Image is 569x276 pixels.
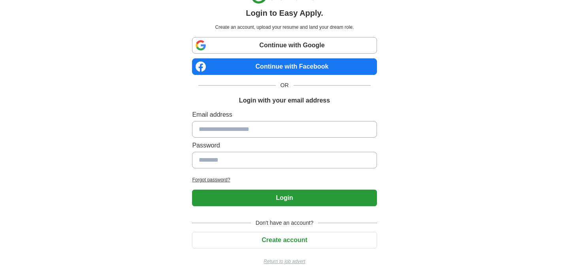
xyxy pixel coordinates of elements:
label: Email address [192,110,377,119]
span: Don't have an account? [251,219,318,227]
span: OR [276,81,294,90]
a: Continue with Google [192,37,377,54]
h1: Login with your email address [239,96,330,105]
a: Create account [192,237,377,243]
a: Forgot password? [192,176,377,183]
label: Password [192,141,377,150]
a: Return to job advert [192,258,377,265]
p: Create an account, upload your resume and land your dream role. [194,24,375,31]
h1: Login to Easy Apply. [246,7,323,19]
button: Login [192,190,377,206]
button: Create account [192,232,377,248]
a: Continue with Facebook [192,58,377,75]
